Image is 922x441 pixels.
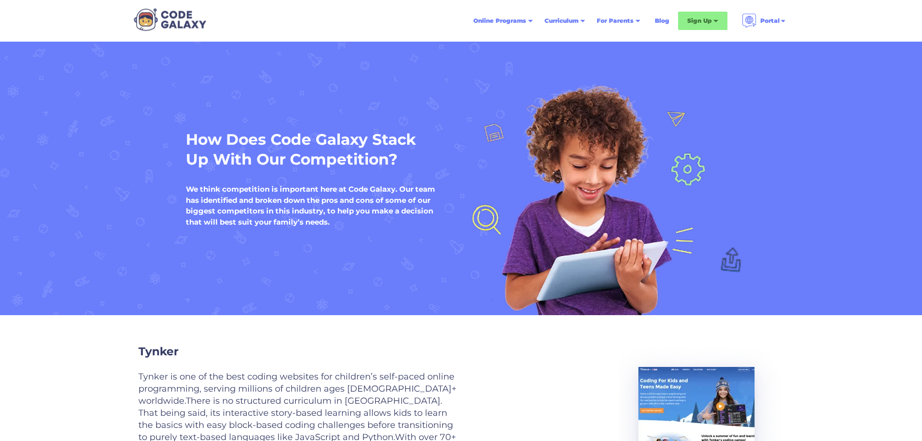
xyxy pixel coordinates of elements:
h5: We think competition is important here at Code Galaxy. Our team has identified and broken down th... [186,184,435,227]
h1: How Does Code Galaxy Stack Up With Our Competition? [186,130,437,170]
div: Portal [760,16,780,26]
div: Sign Up [678,12,727,30]
a: Blog [649,12,675,30]
div: Online Programs [473,16,526,26]
h2: Tynker [138,344,457,359]
div: Portal [736,10,792,32]
div: Online Programs [468,12,539,30]
div: Curriculum [539,12,591,30]
div: Sign Up [687,16,711,26]
div: For Parents [591,12,646,30]
div: Curriculum [544,16,578,26]
div: For Parents [597,16,634,26]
